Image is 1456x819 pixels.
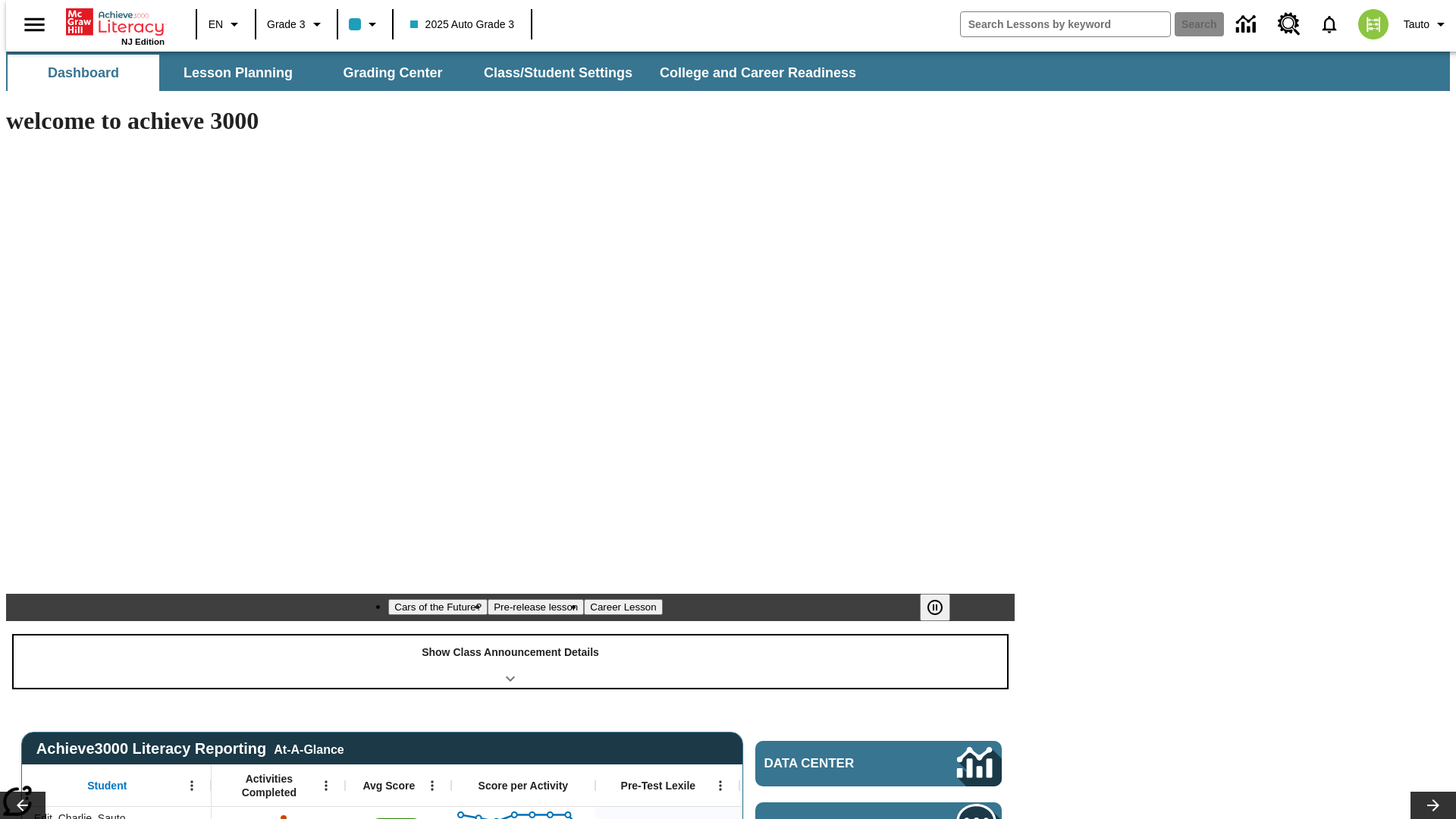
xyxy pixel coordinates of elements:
[36,740,344,758] span: Achieve3000 Literacy Reporting
[315,774,337,797] button: Open Menu
[1404,17,1429,33] span: Tauto
[1349,5,1398,44] button: Select a new avatar
[755,741,1002,786] a: Data Center
[584,599,662,615] button: Slide 3 Career Lesson
[479,779,569,792] span: Score per Activity
[421,774,444,797] button: Open Menu
[422,645,599,661] p: Show Class Announcement Details
[1227,4,1269,45] a: Data Center
[961,12,1170,36] input: search field
[261,11,332,38] button: Grade: Grade 3, Select a grade
[648,55,868,91] button: College and Career Readiness
[1269,4,1310,45] a: Resource Center, Will open in new tab
[267,17,306,33] span: Grade 3
[6,55,870,91] div: SubNavbar
[709,774,732,797] button: Open Menu
[621,779,696,792] span: Pre-Test Lexile
[121,37,165,46] span: NJ Edition
[362,779,415,792] span: Avg Score
[1398,11,1456,38] button: Profile/Settings
[388,599,488,615] button: Slide 1 Cars of the Future?
[472,55,645,91] button: Class/Student Settings
[488,599,584,615] button: Slide 2 Pre-release lesson
[920,594,965,621] div: Pause
[12,2,57,47] button: Open side menu
[180,774,203,797] button: Open Menu
[8,55,159,91] button: Dashboard
[274,740,344,757] div: At-A-Glance
[219,772,319,799] span: Activities Completed
[66,7,165,37] a: Home
[87,779,127,792] span: Student
[209,17,223,33] span: EN
[14,635,1007,688] div: Show Class Announcement Details
[764,756,906,771] span: Data Center
[410,17,515,33] span: 2025 Auto Grade 3
[920,594,950,621] button: Pause
[343,11,388,38] button: Class color is light blue. Change class color
[1410,792,1456,819] button: Lesson carousel, Next
[317,55,469,91] button: Grading Center
[162,55,314,91] button: Lesson Planning
[1358,9,1389,39] img: avatar image
[202,11,250,38] button: Language: EN, Select a language
[1310,5,1349,44] a: Notifications
[6,107,1015,135] h1: welcome to achieve 3000
[6,52,1450,91] div: SubNavbar
[66,5,165,46] div: Home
